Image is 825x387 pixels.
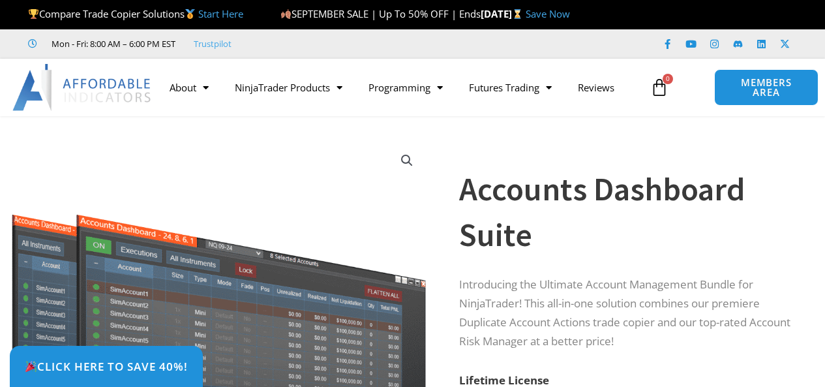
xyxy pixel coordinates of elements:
a: 0 [631,69,688,106]
a: View full-screen image gallery [395,149,419,172]
img: 🥇 [185,9,195,19]
span: MEMBERS AREA [728,78,804,97]
p: Introducing the Ultimate Account Management Bundle for NinjaTrader! This all-in-one solution comb... [459,275,793,351]
img: 🍂 [281,9,291,19]
span: 0 [663,74,673,84]
span: Compare Trade Copier Solutions [28,7,243,20]
a: NinjaTrader Products [222,72,355,102]
img: 🎉 [25,361,37,372]
a: Start Here [198,7,243,20]
a: Save Now [526,7,570,20]
span: Mon - Fri: 8:00 AM – 6:00 PM EST [48,36,175,52]
a: Futures Trading [456,72,565,102]
a: Reviews [565,72,627,102]
a: MEMBERS AREA [714,69,818,106]
a: 🎉Click Here to save 40%! [10,346,203,387]
a: Programming [355,72,456,102]
img: LogoAI | Affordable Indicators – NinjaTrader [12,64,153,111]
nav: Menu [157,72,644,102]
a: About [157,72,222,102]
img: 🏆 [29,9,38,19]
span: SEPTEMBER SALE | Up To 50% OFF | Ends [280,7,481,20]
span: Click Here to save 40%! [25,361,188,372]
img: ⌛ [513,9,522,19]
strong: [DATE] [481,7,526,20]
a: Trustpilot [194,36,232,52]
h1: Accounts Dashboard Suite [459,166,793,258]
